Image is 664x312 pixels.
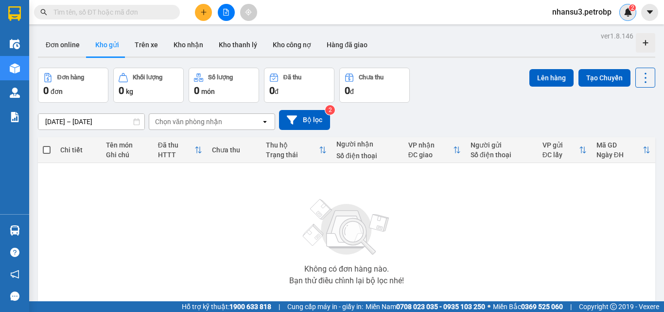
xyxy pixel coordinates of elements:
th: Toggle SortBy [538,137,592,163]
img: solution-icon [10,112,20,122]
span: search [40,9,47,16]
th: Toggle SortBy [153,137,207,163]
span: copyright [610,303,617,310]
th: Toggle SortBy [403,137,466,163]
strong: 0708 023 035 - 0935 103 250 [396,303,485,311]
button: Kho gửi [87,33,127,56]
span: 0 [345,85,350,96]
button: Đã thu0đ [264,68,334,103]
span: 0 [43,85,49,96]
span: kg [126,88,133,95]
button: Lên hàng [529,69,574,87]
span: 0 [194,85,199,96]
span: question-circle [10,248,19,257]
span: caret-down [646,8,654,17]
span: món [201,88,215,95]
div: Ngày ĐH [596,151,643,159]
button: Kho thanh lý [211,33,265,56]
img: warehouse-icon [10,39,20,49]
span: nhansu3.petrobp [544,6,619,18]
button: Trên xe [127,33,166,56]
span: Hỗ trợ kỹ thuật: [182,301,271,312]
input: Tìm tên, số ĐT hoặc mã đơn [53,7,168,18]
span: | [279,301,280,312]
button: Chưa thu0đ [339,68,410,103]
button: plus [195,4,212,21]
span: plus [200,9,207,16]
button: Tạo Chuyến [578,69,630,87]
button: Số lượng0món [189,68,259,103]
div: Trạng thái [266,151,319,159]
button: Hàng đã giao [319,33,375,56]
img: warehouse-icon [10,88,20,98]
button: aim [240,4,257,21]
div: VP gửi [542,141,579,149]
span: | [570,301,572,312]
div: Người nhận [336,140,399,148]
div: Chọn văn phòng nhận [155,117,222,127]
div: Không có đơn hàng nào. [304,265,389,273]
sup: 2 [325,105,335,115]
img: icon-new-feature [624,8,632,17]
sup: 2 [629,4,636,11]
span: 2 [630,4,634,11]
span: đơn [51,88,63,95]
span: Cung cấp máy in - giấy in: [287,301,363,312]
span: Miền Bắc [493,301,563,312]
span: aim [245,9,252,16]
button: file-add [218,4,235,21]
button: caret-down [641,4,658,21]
div: Khối lượng [133,74,162,81]
div: Bạn thử điều chỉnh lại bộ lọc nhé! [289,277,404,285]
svg: open [261,118,269,126]
span: message [10,292,19,301]
div: HTTT [158,151,194,159]
div: Chi tiết [60,146,96,154]
img: logo-vxr [8,6,21,21]
div: Số lượng [208,74,233,81]
img: warehouse-icon [10,225,20,236]
span: ⚪️ [488,305,490,309]
div: ĐC giao [408,151,453,159]
div: Đã thu [283,74,301,81]
div: Thu hộ [266,141,319,149]
span: Miền Nam [366,301,485,312]
div: Đơn hàng [57,74,84,81]
strong: 1900 633 818 [229,303,271,311]
span: 0 [269,85,275,96]
div: Số điện thoại [336,152,399,160]
span: 0 [119,85,124,96]
button: Kho nhận [166,33,211,56]
button: Khối lượng0kg [113,68,184,103]
button: Đơn online [38,33,87,56]
th: Toggle SortBy [261,137,332,163]
img: warehouse-icon [10,63,20,73]
span: notification [10,270,19,279]
button: Đơn hàng0đơn [38,68,108,103]
th: Toggle SortBy [592,137,655,163]
span: file-add [223,9,229,16]
button: Bộ lọc [279,110,330,130]
div: Đã thu [158,141,194,149]
div: VP nhận [408,141,453,149]
div: Tên món [106,141,148,149]
div: Ghi chú [106,151,148,159]
div: ĐC lấy [542,151,579,159]
span: đ [275,88,279,95]
div: ver 1.8.146 [601,31,633,41]
input: Select a date range. [38,114,144,129]
div: Mã GD [596,141,643,149]
div: Người gửi [471,141,533,149]
div: Chưa thu [359,74,384,81]
img: svg+xml;base64,PHN2ZyBjbGFzcz0ibGlzdC1wbHVnX19zdmciIHhtbG5zPSJodHRwOi8vd3d3LnczLm9yZy8yMDAwL3N2Zy... [298,193,395,261]
button: Kho công nợ [265,33,319,56]
span: đ [350,88,354,95]
div: Chưa thu [212,146,256,154]
div: Tạo kho hàng mới [636,33,655,53]
strong: 0369 525 060 [521,303,563,311]
div: Số điện thoại [471,151,533,159]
